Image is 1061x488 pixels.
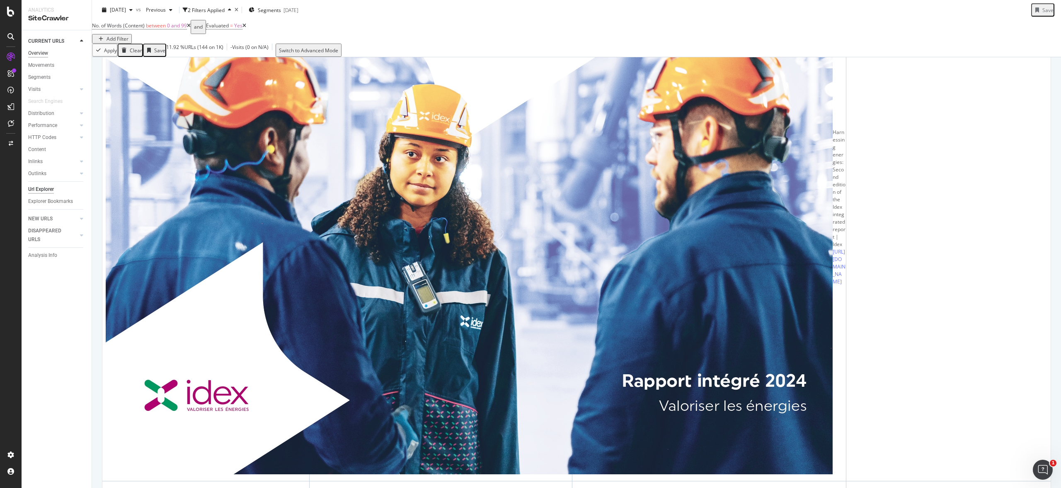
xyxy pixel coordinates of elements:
[136,5,143,12] span: vs
[28,85,78,94] a: Visits
[28,157,78,166] a: Inlinks
[130,47,142,54] div: Clear
[167,22,187,29] span: 0 and 99
[28,215,78,223] a: NEW URLS
[206,22,229,29] span: Evaluated
[234,22,242,29] span: Yes
[28,169,78,178] a: Outlinks
[230,44,269,57] div: - Visits ( 0 on N/A )
[28,169,46,178] div: Outlinks
[28,14,85,23] div: SiteCrawler
[28,133,56,142] div: HTTP Codes
[28,227,78,244] a: DISAPPEARED URLS
[28,49,86,58] a: Overview
[146,22,166,29] span: between
[166,44,223,57] div: 11.92 % URLs ( 144 on 1K )
[28,185,86,194] a: Url Explorer
[28,61,54,70] div: Movements
[28,185,54,194] div: Url Explorer
[28,73,86,82] a: Segments
[118,44,143,57] button: Clear
[230,22,233,29] span: =
[28,215,53,223] div: NEW URLS
[28,37,64,46] div: CURRENT URLS
[110,6,126,13] span: 2025 Oct. 13th
[28,197,86,206] a: Explorer Bookmarks
[1031,3,1054,17] button: Save
[194,21,203,33] div: and
[104,47,117,54] div: Apply
[28,133,78,142] a: HTTP Codes
[833,129,845,248] div: Harnessing energies: Second edition of the Idex integrated report | Idex
[191,20,206,34] button: and
[99,3,136,17] button: [DATE]
[28,121,78,130] a: Performance
[28,97,63,106] div: Search Engines
[107,35,128,42] div: Add Filter
[28,73,51,82] div: Segments
[28,85,41,94] div: Visits
[28,227,70,244] div: DISAPPEARED URLS
[28,109,54,118] div: Distribution
[279,47,338,54] div: Switch to Advanced Mode
[276,44,342,57] button: Switch to Advanced Mode
[28,197,73,206] div: Explorer Bookmarks
[92,22,145,29] span: No. of Words (Content)
[28,157,43,166] div: Inlinks
[92,44,118,57] button: Apply
[92,34,132,44] button: Add Filter
[245,3,302,17] button: Segments[DATE]
[143,44,166,57] button: Save
[28,251,86,260] a: Analysis Info
[28,121,57,130] div: Performance
[28,145,46,154] div: Content
[28,251,57,260] div: Analysis Info
[188,6,225,13] div: 2 Filters Applied
[1042,6,1054,13] div: Save
[235,7,238,12] div: times
[28,97,71,106] a: Search Engines
[833,248,845,285] a: [URL][DOMAIN_NAME]
[143,6,166,13] span: Previous
[28,37,78,46] a: CURRENT URLS
[1050,460,1056,466] span: 1
[28,109,78,118] a: Distribution
[28,49,48,58] div: Overview
[283,6,298,13] div: [DATE]
[28,7,85,14] div: Analytics
[154,47,165,54] div: Save
[28,145,86,154] a: Content
[183,3,235,17] button: 2 Filters Applied
[258,6,281,13] span: Segments
[143,3,176,17] button: Previous
[28,61,86,70] a: Movements
[1033,460,1053,480] iframe: Intercom live chat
